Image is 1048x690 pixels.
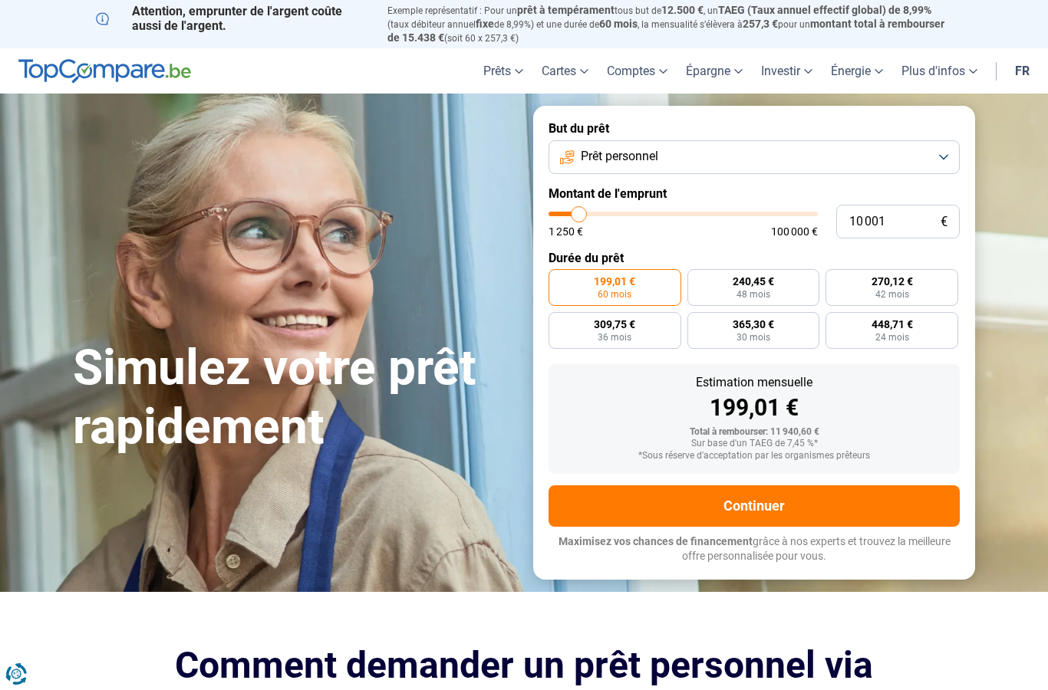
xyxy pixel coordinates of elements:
span: 100 000 € [771,226,818,237]
span: 30 mois [737,333,770,342]
label: Durée du prêt [549,251,960,265]
span: montant total à rembourser de 15.438 € [387,18,944,44]
span: 12.500 € [661,4,704,16]
span: 24 mois [875,333,909,342]
a: Comptes [598,48,677,94]
p: grâce à nos experts et trouvez la meilleure offre personnalisée pour vous. [549,534,960,564]
span: 60 mois [598,290,631,299]
span: TAEG (Taux annuel effectif global) de 8,99% [718,4,931,16]
a: Cartes [532,48,598,94]
button: Prêt personnel [549,140,960,174]
h1: Simulez votre prêt rapidement [73,339,515,457]
p: Exemple représentatif : Pour un tous but de , un (taux débiteur annuel de 8,99%) et une durée de ... [387,4,952,44]
span: Prêt personnel [581,148,658,165]
span: 270,12 € [872,276,913,287]
a: Épargne [677,48,752,94]
span: 309,75 € [594,319,635,330]
span: 240,45 € [733,276,774,287]
span: 36 mois [598,333,631,342]
span: 257,3 € [743,18,778,30]
div: *Sous réserve d'acceptation par les organismes prêteurs [561,451,947,462]
span: 48 mois [737,290,770,299]
label: Montant de l'emprunt [549,186,960,201]
div: Estimation mensuelle [561,376,947,389]
p: Attention, emprunter de l'argent coûte aussi de l'argent. [96,4,369,33]
span: fixe [476,18,494,30]
span: € [941,215,947,228]
a: fr [1006,48,1039,94]
span: 365,30 € [733,319,774,330]
div: 199,01 € [561,396,947,419]
a: Énergie [822,48,892,94]
a: Plus d'infos [892,48,987,94]
span: prêt à tempérament [517,4,615,16]
span: 60 mois [599,18,638,30]
a: Prêts [474,48,532,94]
span: 448,71 € [872,319,913,330]
span: 42 mois [875,290,909,299]
div: Sur base d'un TAEG de 7,45 %* [561,439,947,449]
span: Maximisez vos chances de financement [559,535,753,547]
button: Continuer [549,485,960,527]
span: 199,01 € [594,276,635,287]
label: But du prêt [549,121,960,136]
span: 1 250 € [549,226,583,237]
div: Total à rembourser: 11 940,60 € [561,427,947,438]
a: Investir [752,48,822,94]
img: TopCompare [18,59,191,84]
